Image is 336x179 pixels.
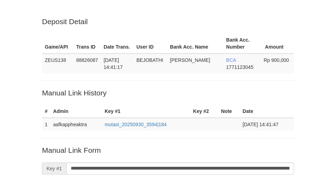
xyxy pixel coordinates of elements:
[170,57,210,63] span: [PERSON_NAME]
[167,34,223,53] th: Bank Acc. Name
[190,105,218,118] th: Key #2
[42,16,294,27] p: Deposit Detail
[50,118,102,131] td: aafkappheaktra
[240,105,294,118] th: Date
[264,57,289,63] span: Rp 900,000
[134,34,167,53] th: User ID
[42,105,50,118] th: #
[261,34,294,53] th: Amount
[105,122,167,127] a: mutasi_20250930_3594|184
[73,34,101,53] th: Trans ID
[42,145,294,155] p: Manual Link Form
[136,57,163,63] span: BEJOBATHI
[102,105,190,118] th: Key #1
[50,105,102,118] th: Admin
[223,34,261,53] th: Bank Acc. Number
[42,34,73,53] th: Game/API
[42,118,50,131] td: 1
[73,53,101,73] td: 88826087
[42,88,294,98] p: Manual Link History
[42,53,73,73] td: ZEUS138
[226,57,236,63] span: BCA
[101,34,134,53] th: Date Trans.
[218,105,240,118] th: Note
[240,118,294,131] td: [DATE] 14:41:47
[226,64,253,70] span: Copy 1771123045 to clipboard
[42,163,66,174] span: Key #1
[104,57,123,70] span: [DATE] 14:41:17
